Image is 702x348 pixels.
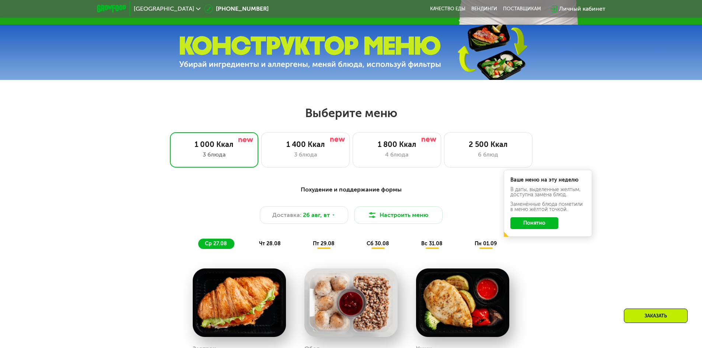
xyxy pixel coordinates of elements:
div: 4 блюда [360,150,433,159]
h2: Выберите меню [24,106,678,120]
span: сб 30.08 [367,240,389,247]
a: Качество еды [430,6,465,12]
div: В даты, выделенные желтым, доступна замена блюд. [510,187,586,197]
span: Доставка: [272,211,301,219]
div: 3 блюда [178,150,251,159]
a: [PHONE_NUMBER] [204,4,269,13]
div: 6 блюд [452,150,525,159]
div: поставщикам [503,6,541,12]
span: [GEOGRAPHIC_DATA] [134,6,194,12]
span: чт 28.08 [259,240,281,247]
div: 2 500 Ккал [452,140,525,149]
div: 3 блюда [269,150,342,159]
span: пт 29.08 [313,240,335,247]
div: Ваше меню на эту неделю [510,177,586,183]
div: 1 400 Ккал [269,140,342,149]
a: Вендинги [471,6,497,12]
div: Личный кабинет [559,4,605,13]
span: пн 01.09 [475,240,497,247]
span: 26 авг, вт [303,211,330,219]
span: ср 27.08 [205,240,227,247]
div: Заказать [624,309,688,323]
div: 1 800 Ккал [360,140,433,149]
span: вс 31.08 [421,240,443,247]
div: Заменённые блюда пометили в меню жёлтой точкой. [510,202,586,212]
div: Похудение и поддержание формы [133,185,569,194]
button: Настроить меню [354,206,443,224]
button: Понятно [510,217,558,229]
div: 1 000 Ккал [178,140,251,149]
